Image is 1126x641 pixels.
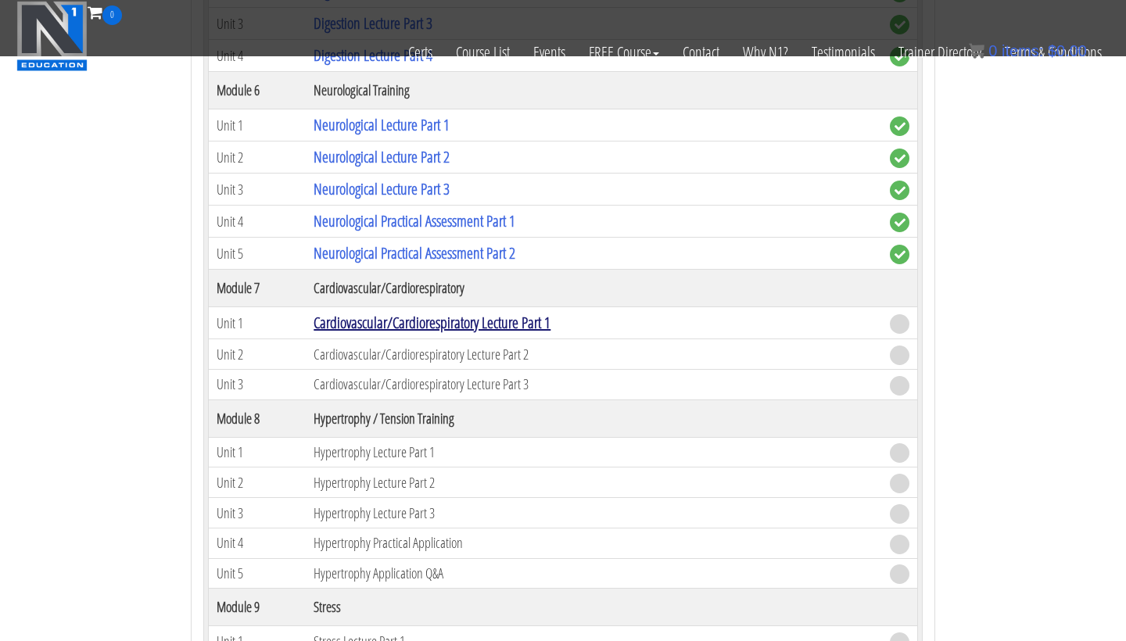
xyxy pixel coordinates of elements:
[209,206,307,238] td: Unit 4
[1002,42,1043,59] span: items:
[314,312,550,333] a: Cardiovascular/Cardiorespiratory Lecture Part 1
[209,141,307,174] td: Unit 2
[1048,42,1087,59] bdi: 0.00
[306,399,882,437] th: Hypertrophy / Tension Training
[1048,42,1056,59] span: $
[671,25,731,80] a: Contact
[209,174,307,206] td: Unit 3
[209,339,307,370] td: Unit 2
[314,178,450,199] a: Neurological Lecture Part 3
[890,149,909,168] span: complete
[890,245,909,264] span: complete
[88,2,122,23] a: 0
[577,25,671,80] a: FREE Course
[969,43,984,59] img: icon11.png
[306,528,882,558] td: Hypertrophy Practical Application
[306,370,882,400] td: Cardiovascular/Cardiorespiratory Lecture Part 3
[209,528,307,558] td: Unit 4
[314,146,450,167] a: Neurological Lecture Part 2
[444,25,522,80] a: Course List
[306,558,882,589] td: Hypertrophy Application Q&A
[890,181,909,200] span: complete
[969,42,1087,59] a: 0 items: $0.00
[731,25,800,80] a: Why N1?
[306,437,882,467] td: Hypertrophy Lecture Part 1
[993,25,1113,80] a: Terms & Conditions
[306,72,882,109] th: Neurological Training
[306,498,882,528] td: Hypertrophy Lecture Part 3
[209,109,307,141] td: Unit 1
[396,25,444,80] a: Certs
[209,370,307,400] td: Unit 3
[209,437,307,467] td: Unit 1
[209,270,307,307] th: Module 7
[209,238,307,270] td: Unit 5
[209,498,307,528] td: Unit 3
[522,25,577,80] a: Events
[800,25,887,80] a: Testimonials
[314,210,515,231] a: Neurological Practical Assessment Part 1
[16,1,88,71] img: n1-education
[314,114,450,135] a: Neurological Lecture Part 1
[209,467,307,498] td: Unit 2
[102,5,122,25] span: 0
[306,589,882,626] th: Stress
[314,242,515,263] a: Neurological Practical Assessment Part 2
[209,72,307,109] th: Module 6
[209,558,307,589] td: Unit 5
[306,467,882,498] td: Hypertrophy Lecture Part 2
[890,116,909,136] span: complete
[890,213,909,232] span: complete
[887,25,993,80] a: Trainer Directory
[209,399,307,437] th: Module 8
[306,339,882,370] td: Cardiovascular/Cardiorespiratory Lecture Part 2
[209,307,307,339] td: Unit 1
[209,589,307,626] th: Module 9
[306,270,882,307] th: Cardiovascular/Cardiorespiratory
[988,42,997,59] span: 0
